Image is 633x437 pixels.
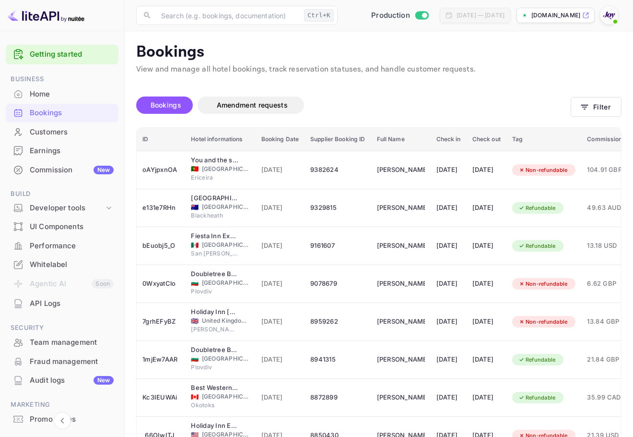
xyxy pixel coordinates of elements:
[142,162,179,178] div: oAYjpxnOA
[431,128,467,151] th: Check in
[310,162,365,178] div: 9382624
[261,316,299,327] span: [DATE]
[6,218,118,235] a: UI Components
[191,363,239,372] span: Plovdiv
[377,200,425,216] div: Callaghan Kelly
[191,211,239,220] span: Blackheath
[142,314,179,329] div: 7grhEFyBZ
[30,259,114,270] div: Whitelabel
[6,410,118,429] div: Promo codes
[587,316,622,327] span: 13.84 GBP
[30,89,114,100] div: Home
[202,354,250,363] span: [GEOGRAPHIC_DATA]
[6,142,118,160] div: Earnings
[191,231,239,241] div: Fiesta Inn Express Puebla Explanada
[191,249,239,258] span: San [PERSON_NAME]
[6,400,118,410] span: Marketing
[512,164,574,176] div: Non-refundable
[30,49,114,60] a: Getting started
[261,354,299,365] span: [DATE]
[571,97,621,117] button: Filter
[142,352,179,367] div: 1mjEw7AAR
[8,8,84,23] img: LiteAPI logo
[377,352,425,367] div: Jessica Kelly
[30,127,114,138] div: Customers
[136,97,571,114] div: account-settings tabs
[261,279,299,289] span: [DATE]
[30,146,114,157] div: Earnings
[191,287,239,296] span: Plovdiv
[30,375,114,386] div: Audit logs
[6,333,118,351] a: Team management
[377,238,425,254] div: Cameron Kelly
[30,221,114,232] div: UI Components
[506,128,582,151] th: Tag
[6,200,118,217] div: Developer tools
[310,390,365,405] div: 8872899
[587,279,622,289] span: 6.62 GBP
[155,6,300,25] input: Search (e.g. bookings, documentation)
[6,85,118,104] div: Home
[587,354,622,365] span: 21.84 GBP
[310,352,365,367] div: 8941315
[512,240,562,252] div: Refundable
[371,10,410,21] span: Production
[137,128,185,151] th: ID
[377,314,425,329] div: Siobhain Kelly
[191,325,239,334] span: [PERSON_NAME]
[472,162,501,178] div: [DATE]
[191,269,239,279] div: Doubletree By Hilton Plovdiv Center
[436,314,461,329] div: [DATE]
[6,294,118,312] a: API Logs
[94,376,114,385] div: New
[6,104,118,122] div: Bookings
[136,43,621,62] p: Bookings
[151,101,181,109] span: Bookings
[191,421,239,431] div: Holiday Inn Express & Suites Elkhorn - Lake Geneva Area, an IHG Hotel
[191,345,239,355] div: Doubletree By Hilton Plovdiv Center
[457,11,504,20] div: [DATE] — [DATE]
[6,74,118,85] span: Business
[30,414,114,425] div: Promo codes
[142,276,179,291] div: 0WxyatClo
[191,307,239,317] div: Holiday Inn London Gatwick - Worth, an IHG Hotel
[472,390,501,405] div: [DATE]
[6,123,118,142] div: Customers
[142,238,179,254] div: bEuobj5_O
[6,371,118,389] a: Audit logsNew
[371,128,431,151] th: Full Name
[6,189,118,199] span: Build
[531,11,580,20] p: [DOMAIN_NAME]
[6,352,118,371] div: Fraud management
[261,241,299,251] span: [DATE]
[472,352,501,367] div: [DATE]
[512,278,574,290] div: Non-refundable
[6,85,118,103] a: Home
[202,165,250,173] span: [GEOGRAPHIC_DATA]
[191,394,199,400] span: Canada
[142,390,179,405] div: Kc3IEUWAi
[472,238,501,254] div: [DATE]
[310,200,365,216] div: 9329815
[202,203,250,211] span: [GEOGRAPHIC_DATA]
[512,354,562,366] div: Refundable
[202,392,250,401] span: [GEOGRAPHIC_DATA]
[310,276,365,291] div: 9078679
[261,392,299,403] span: [DATE]
[94,166,114,174] div: New
[6,161,118,180] div: CommissionNew
[191,173,239,182] span: Ericeira
[30,337,114,348] div: Team management
[436,352,461,367] div: [DATE]
[304,9,334,22] div: Ctrl+K
[191,356,199,362] span: Bulgaria
[202,316,250,325] span: United Kingdom of [GEOGRAPHIC_DATA] and [GEOGRAPHIC_DATA]
[30,108,114,119] div: Bookings
[6,142,118,159] a: Earnings
[6,123,118,141] a: Customers
[191,280,199,286] span: Bulgaria
[6,255,118,273] a: Whitelabel
[436,390,461,405] div: [DATE]
[512,392,562,404] div: Refundable
[581,128,628,151] th: Commission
